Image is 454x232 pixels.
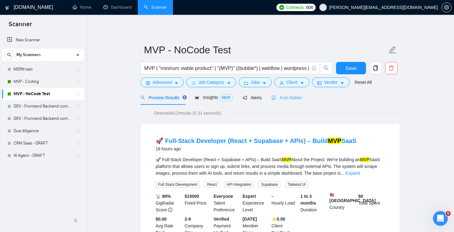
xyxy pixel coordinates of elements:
span: Full Stack Development [156,181,200,188]
b: [DATE] [242,217,257,222]
span: Detected 412 results (0.31 seconds) [150,110,225,116]
span: ... [341,171,344,176]
b: 1 to 3 months [301,194,316,206]
b: Verified [214,217,229,222]
img: logo [5,3,10,13]
span: holder [76,67,81,72]
button: copy [369,62,382,74]
span: API Integration [224,181,254,188]
a: Expand [346,171,360,176]
div: Tooltip anchor [182,95,187,100]
span: Save [345,64,356,72]
span: holder [76,92,81,96]
span: holder [76,104,81,109]
span: info-circle [168,208,172,212]
mark: MVP [328,137,341,144]
button: search [320,62,332,74]
span: caret-down [262,81,267,85]
b: [GEOGRAPHIC_DATA] [330,193,376,203]
a: MVP - Coding [14,75,72,88]
a: DEV - Frontend Backend combinations US CAN, AUS [GEOGRAPHIC_DATA] [14,100,72,112]
button: barsJob Categorycaret-down [186,77,236,87]
li: My Scanners [2,49,84,162]
span: React [205,181,219,188]
span: caret-down [300,81,304,85]
span: holder [76,128,81,133]
a: Due diligence [14,125,72,137]
span: notification [243,96,247,100]
a: setting [442,5,452,10]
span: caret-down [174,81,179,85]
span: caret-down [340,81,344,85]
button: folderJobscaret-down [239,77,272,87]
mark: MVP [282,157,291,162]
span: setting [442,5,451,10]
a: 🚀 Full-Stack Developer (React + Supabase + APIs) – BuildMVPSaaS [156,137,356,144]
span: folder [244,81,248,85]
button: setting [442,2,452,12]
span: Preview Results [141,95,185,100]
span: idcard [317,81,322,85]
div: Experience Level [241,193,270,213]
span: NEW [219,94,233,101]
button: delete [385,62,397,74]
img: 🇺🇸 [330,193,334,197]
button: settingAdvancedcaret-down [141,77,184,87]
div: Total Spent [357,193,386,213]
span: Insights [195,95,233,100]
span: Connects: [286,4,305,11]
b: Everyone [214,194,233,199]
span: user [321,5,325,10]
input: Scanner name... [144,42,387,58]
span: area-chart [195,95,199,100]
b: 2-9 [185,217,191,222]
a: AI Agent - DRAFT [14,149,72,162]
span: bars [191,81,196,85]
span: Vendor [324,79,338,86]
div: Talent Preference [212,193,242,213]
button: search [4,50,14,60]
b: ⭐️ 0.00 [271,217,285,222]
div: Country [328,193,357,213]
span: search [141,96,145,100]
b: 📡 80% [156,194,171,199]
a: MVP - NoCode Test [14,88,72,100]
a: dashboardDashboard [103,5,132,10]
div: Fixed-Price [183,193,212,213]
span: holder [76,116,81,121]
button: userClientcaret-down [274,77,309,87]
span: Advanced [153,79,172,86]
b: $ 15000 [185,194,199,199]
input: Search Freelance Jobs... [144,64,309,72]
mark: MVP [360,157,369,162]
span: Auto Bidder [271,95,302,100]
span: double-left [74,218,80,224]
span: Jobs [251,79,260,86]
button: Save [336,62,366,74]
span: holder [76,153,81,158]
span: info-circle [312,66,316,70]
span: Supabase [259,181,280,188]
div: 18 hours ago [156,145,356,153]
a: MERN test [14,63,72,75]
span: caret-down [227,81,231,85]
span: copy [370,65,381,71]
span: Client [286,79,297,86]
button: idcardVendorcaret-down [312,77,350,87]
a: New Scanner [7,34,79,46]
li: New Scanner [2,34,84,46]
span: delete [385,65,397,71]
b: Expert [242,194,256,199]
span: edit [389,46,397,54]
b: - [271,194,273,199]
b: $ 0 [358,194,363,199]
div: Duration [299,193,328,213]
span: 9 [446,211,451,216]
span: search [5,53,14,57]
div: Hourly Load [270,193,299,213]
span: My Scanners [16,49,41,61]
span: Scanner [4,20,37,33]
a: searchScanner [144,5,167,10]
b: $0.00 [156,217,166,222]
span: Tailwind UI [285,181,308,188]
